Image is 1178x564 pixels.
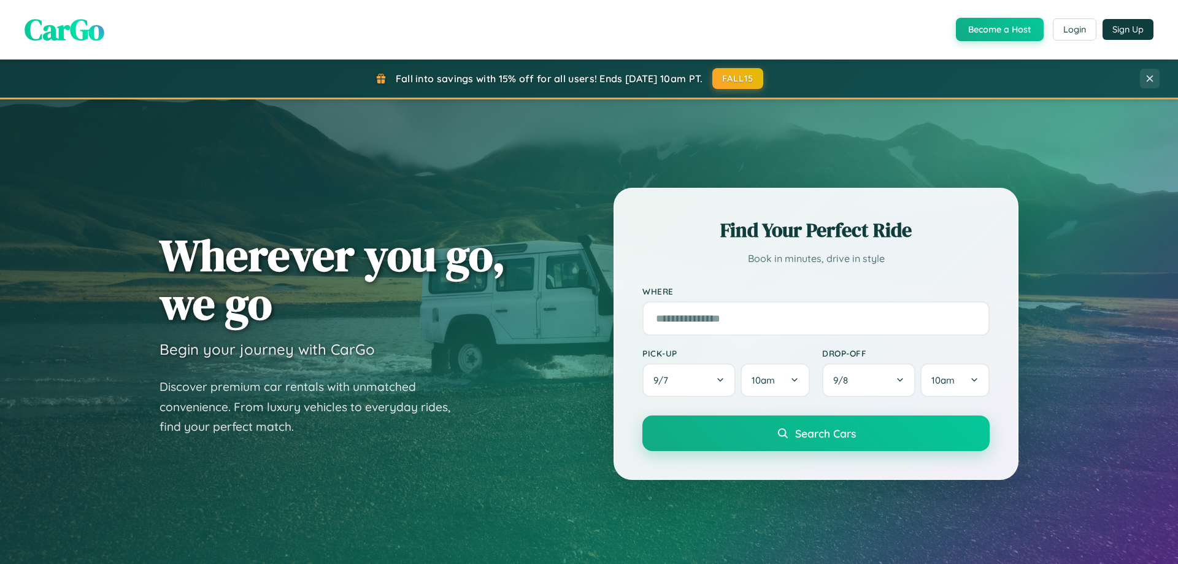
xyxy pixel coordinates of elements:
[822,348,990,358] label: Drop-off
[642,286,990,296] label: Where
[396,72,703,85] span: Fall into savings with 15% off for all users! Ends [DATE] 10am PT.
[160,377,466,437] p: Discover premium car rentals with unmatched convenience. From luxury vehicles to everyday rides, ...
[920,363,990,397] button: 10am
[1103,19,1153,40] button: Sign Up
[956,18,1044,41] button: Become a Host
[752,374,775,386] span: 10am
[642,348,810,358] label: Pick-up
[160,231,506,328] h1: Wherever you go, we go
[795,427,856,440] span: Search Cars
[25,9,104,50] span: CarGo
[931,374,955,386] span: 10am
[741,363,810,397] button: 10am
[642,363,736,397] button: 9/7
[833,374,854,386] span: 9 / 8
[160,340,375,358] h3: Begin your journey with CarGo
[1053,18,1096,41] button: Login
[653,374,674,386] span: 9 / 7
[642,217,990,244] h2: Find Your Perfect Ride
[822,363,915,397] button: 9/8
[642,250,990,268] p: Book in minutes, drive in style
[642,415,990,451] button: Search Cars
[712,68,764,89] button: FALL15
